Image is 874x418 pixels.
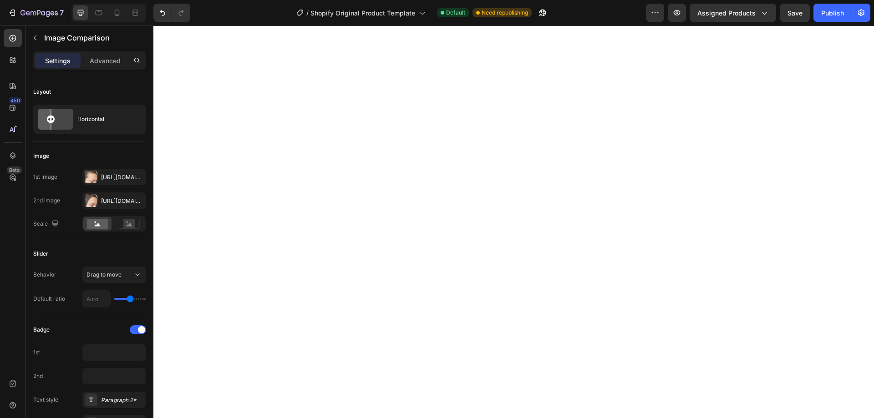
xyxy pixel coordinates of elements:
span: Drag to move [86,271,122,278]
div: Scale [33,218,61,230]
div: Slider [33,250,48,258]
div: Behavior [33,271,56,279]
div: Paragraph 2* [101,396,144,404]
p: Settings [45,56,71,65]
div: Text style [33,396,58,404]
div: Undo/Redo [153,4,190,22]
div: 450 [9,97,22,104]
div: 1st [33,348,40,357]
div: Publish [821,8,844,18]
span: Shopify Original Product Template [310,8,415,18]
span: Default [446,9,465,17]
div: [URL][DOMAIN_NAME] [101,197,144,205]
span: Save [788,9,803,17]
div: 2nd [33,372,43,380]
input: Auto [83,291,110,307]
div: Layout [33,88,51,96]
div: Horizontal [77,109,133,130]
p: Image Comparison [44,32,142,43]
div: Badge [33,326,50,334]
p: Advanced [90,56,121,65]
button: Save [780,4,810,22]
button: Publish [813,4,852,22]
button: 7 [4,4,68,22]
span: Assigned Products [697,8,756,18]
div: Image [33,152,49,160]
button: Assigned Products [690,4,776,22]
div: 2nd image [33,196,60,205]
div: Beta [7,166,22,174]
div: [URL][DOMAIN_NAME] [101,173,144,181]
button: Drag to move [82,267,146,283]
iframe: Design area [153,25,874,418]
div: 1st image [33,173,57,181]
p: 7 [60,7,64,18]
span: / [306,8,309,18]
div: Default ratio [33,295,65,303]
span: Need republishing [482,9,528,17]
